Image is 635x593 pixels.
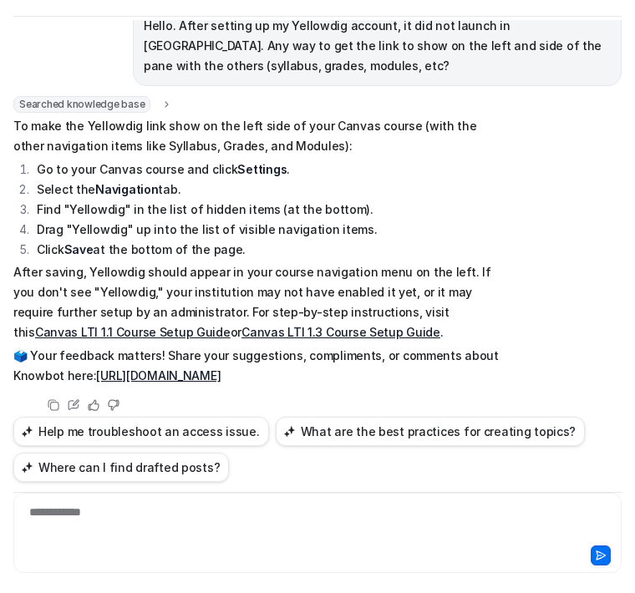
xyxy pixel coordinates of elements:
[241,325,440,339] a: Canvas LTI 1.3 Course Setup Guide
[13,262,502,342] p: After saving, Yellowdig should appear in your course navigation menu on the left. If you don't se...
[13,346,502,386] p: 🗳️ Your feedback matters! Share your suggestions, compliments, or comments about Knowbot here:
[32,200,502,220] li: Find "Yellowdig" in the list of hidden items (at the bottom).
[237,162,287,176] strong: Settings
[13,417,269,446] button: Help me troubleshoot an access issue.
[276,417,586,446] button: What are the best practices for creating topics?
[95,182,158,196] strong: Navigation
[32,240,502,260] li: Click at the bottom of the page.
[96,368,221,383] a: [URL][DOMAIN_NAME]
[13,96,150,113] span: Searched knowledge base
[32,220,502,240] li: Drag "Yellowdig" up into the list of visible navigation items.
[35,325,231,339] a: Canvas LTI 1.1 Course Setup Guide
[13,453,229,482] button: Where can I find drafted posts?
[32,180,502,200] li: Select the tab.
[32,160,502,180] li: Go to your Canvas course and click .
[144,16,611,76] p: Hello. After setting up my Yellowdig account, it did not launch in [GEOGRAPHIC_DATA]. Any way to ...
[13,116,502,156] p: To make the Yellowdig link show on the left side of your Canvas course (with the other navigation...
[64,242,94,256] strong: Save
